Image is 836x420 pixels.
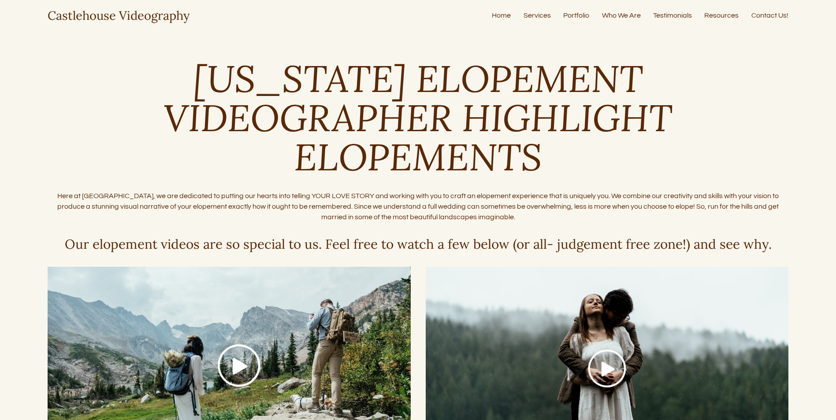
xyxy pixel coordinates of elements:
[524,10,551,22] a: Services
[48,7,189,23] a: Castlehouse Videography
[704,10,739,22] a: Resources
[653,10,692,22] a: Testimonials
[751,10,788,22] a: Contact Us!
[48,191,788,222] p: Here at [GEOGRAPHIC_DATA], we are dedicated to putting our hearts into telling YOUR LOVE STORY an...
[602,10,641,22] a: Who We Are
[492,10,511,22] a: Home
[48,236,788,252] h4: Our elopement videos are so special to us. Feel free to watch a few below (or all- judgement free...
[163,55,682,181] em: [US_STATE] ELOPEMENT VIDEOGRAPHER HIGHLIGHT ELOPEMENTS
[563,10,589,22] a: Portfolio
